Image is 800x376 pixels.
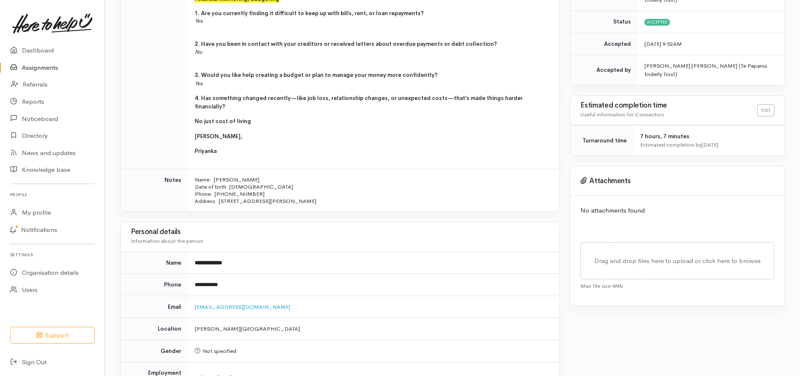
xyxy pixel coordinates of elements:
span: Accepted [644,19,670,26]
span: Drag and drop files here to upload or click here to browse [594,257,760,265]
td: Location [121,318,188,340]
td: Phone [121,274,188,296]
span: No just cost of living [195,118,251,125]
span: [PERSON_NAME], [195,133,242,140]
div: Estimated completion by [640,141,774,149]
time: [DATE] [702,141,718,148]
td: Status [570,11,638,33]
a: [EMAIL_ADDRESS][DOMAIN_NAME] [195,303,290,310]
td: Notes [121,169,188,211]
td: Gender [121,340,188,362]
span: 4. Has something changed recently—like job loss, relationship changes, or unexpected costs—that’s... [195,95,523,110]
span: 3. Would you like help creating a budget or plan to manage your money more confidently? [195,71,437,79]
span: Information about the person [131,237,203,245]
span: Not specified [195,347,236,355]
td: [PERSON_NAME] [PERSON_NAME] (Te Papanui Enderly Trust) [638,55,784,85]
p: Name: [PERSON_NAME] Date of birth: [DEMOGRAPHIC_DATA] Phone: [PHONE_NUMBER] [195,176,549,197]
p: No attachments found [580,206,774,216]
a: Edit [757,104,774,116]
time: [DATE] 9:52AM [644,40,682,47]
span: 1. Are you currently finding it difficult to keep up with bills, rent, or loan repayments? [195,10,424,17]
em: Yes [195,17,203,24]
span: Priyanka [195,147,217,155]
h3: Attachments [580,177,774,185]
h6: Profile [10,189,95,200]
span: 2. Have you been in contact with your creditors or received letters about overdue payments or deb... [195,40,497,47]
h3: Personal details [131,228,549,236]
span: 7 hours, 7 minutes [640,133,689,140]
td: Accepted by [570,55,638,85]
span: Useful information for Connectors [580,111,664,118]
p: Address: [STREET_ADDRESS][PERSON_NAME] [195,197,549,205]
h6: Settings [10,249,95,260]
div: Max file size 4Mb [580,279,774,290]
td: Turnaround time [570,126,633,156]
td: Name [121,252,188,274]
td: Accepted [570,33,638,55]
button: Support [10,327,95,344]
em: Yes [195,80,203,87]
em: No [195,48,202,55]
td: Email [121,296,188,318]
td: [PERSON_NAME][GEOGRAPHIC_DATA] [188,318,559,340]
h3: Estimated completion time [580,102,757,110]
